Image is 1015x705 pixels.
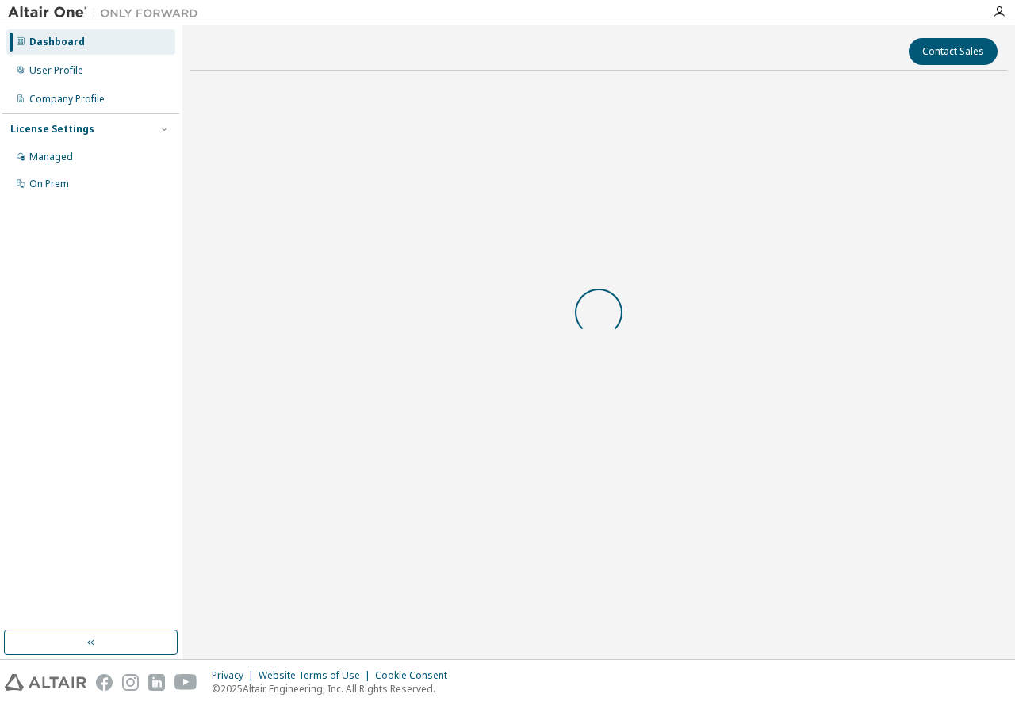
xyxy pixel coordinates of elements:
img: Altair One [8,5,206,21]
div: Website Terms of Use [259,669,375,682]
img: linkedin.svg [148,674,165,691]
img: youtube.svg [174,674,197,691]
div: Privacy [212,669,259,682]
div: License Settings [10,123,94,136]
button: Contact Sales [909,38,998,65]
img: altair_logo.svg [5,674,86,691]
div: User Profile [29,64,83,77]
div: On Prem [29,178,69,190]
div: Managed [29,151,73,163]
div: Cookie Consent [375,669,457,682]
img: instagram.svg [122,674,139,691]
img: facebook.svg [96,674,113,691]
p: © 2025 Altair Engineering, Inc. All Rights Reserved. [212,682,457,695]
div: Dashboard [29,36,85,48]
div: Company Profile [29,93,105,105]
